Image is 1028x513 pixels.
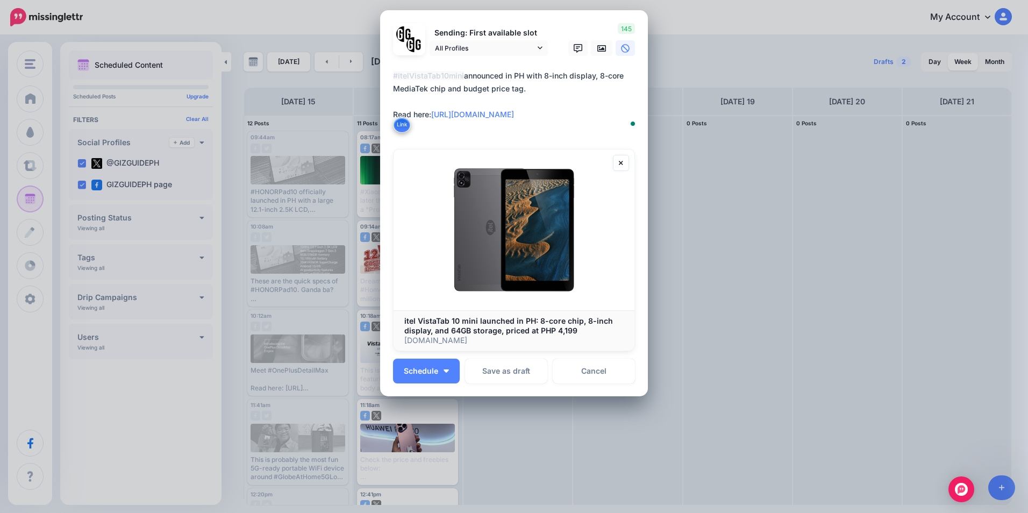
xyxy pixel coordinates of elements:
[393,69,640,121] div: announced in PH with 8-inch display, 8-core MediaTek chip and budget price tag. Read here:
[465,359,547,383] button: Save as draft
[430,40,548,56] a: All Profiles
[948,476,974,502] div: Open Intercom Messenger
[393,69,640,134] textarea: To enrich screen reader interactions, please activate Accessibility in Grammarly extension settings
[404,367,438,375] span: Schedule
[396,26,412,42] img: 353459792_649996473822713_4483302954317148903_n-bsa138318.png
[404,316,613,335] b: itel VistaTab 10 mini launched in PH: 8-core chip, 8-inch display, and 64GB storage, priced at PH...
[618,23,635,34] span: 145
[406,37,422,53] img: JT5sWCfR-79925.png
[393,117,411,133] button: Link
[430,27,548,39] p: Sending: First available slot
[435,42,535,54] span: All Profiles
[444,369,449,373] img: arrow-down-white.png
[393,359,460,383] button: Schedule
[553,359,635,383] a: Cancel
[404,336,624,345] p: [DOMAIN_NAME]
[394,149,634,310] img: itel VistaTab 10 mini launched in PH: 8-core chip, 8-inch display, and 64GB storage, priced at PH...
